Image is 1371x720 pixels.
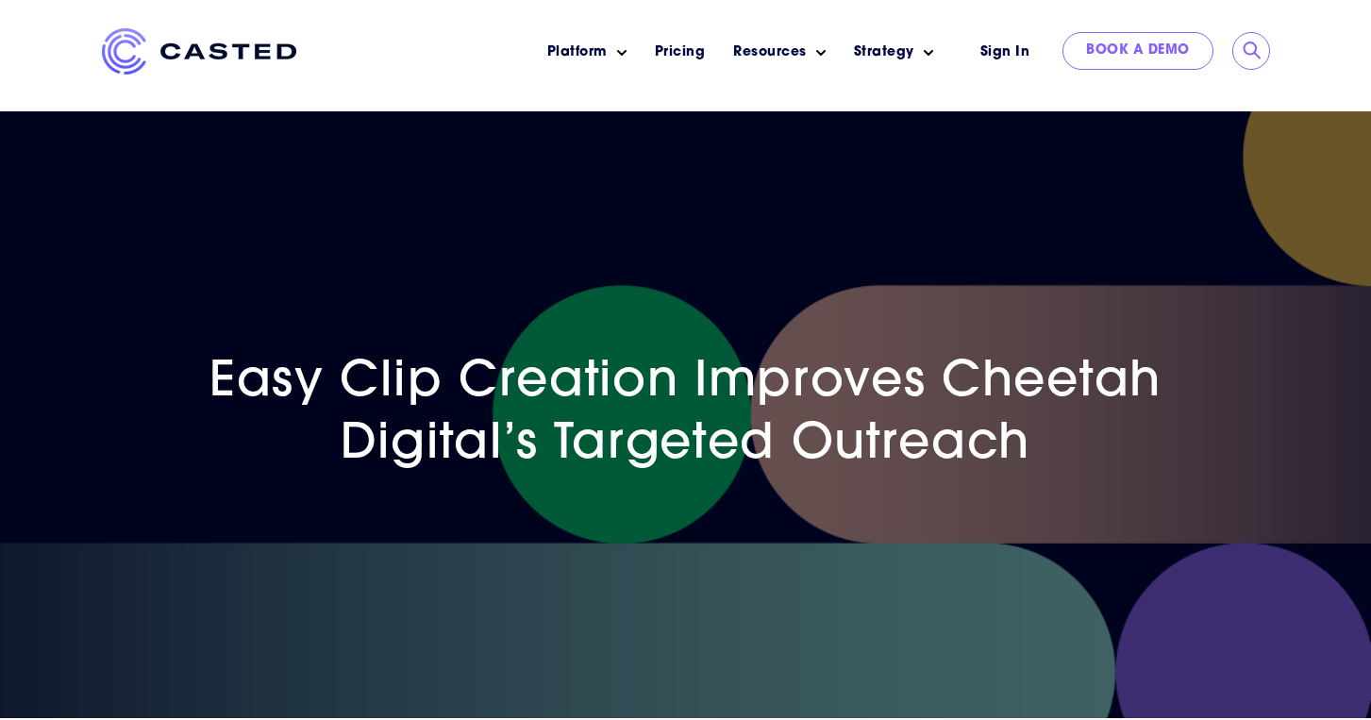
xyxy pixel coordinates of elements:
[209,359,1162,470] span: Easy Clip Creation Improves Cheetah Digital’s Targeted Outreach
[325,28,947,76] nav: Main menu
[733,42,807,62] a: Resources
[854,42,914,62] a: Strategy
[1243,42,1262,60] input: Submit
[655,42,706,62] a: Pricing
[957,32,1054,73] a: Sign In
[547,42,608,62] a: Platform
[102,28,296,75] img: Casted_Logo_Horizontal_FullColor_PUR_BLUE
[1062,32,1213,70] a: Book a Demo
